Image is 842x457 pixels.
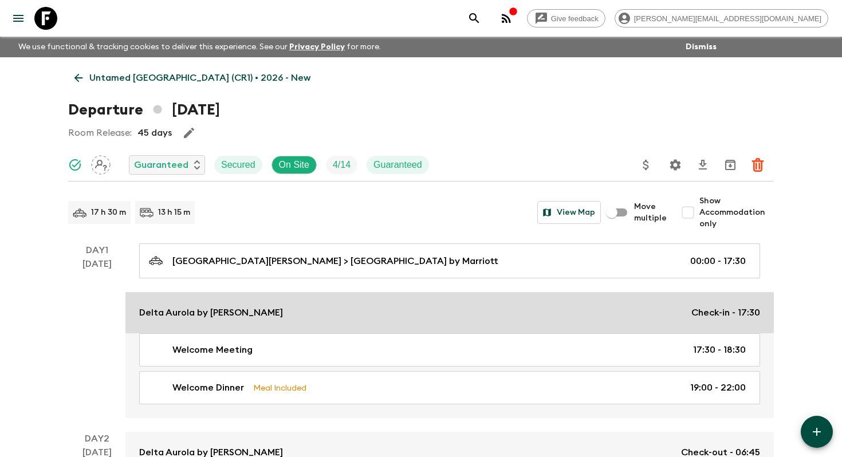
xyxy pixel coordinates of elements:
[746,153,769,176] button: Delete
[7,7,30,30] button: menu
[279,158,309,172] p: On Site
[699,195,774,230] span: Show Accommodation only
[373,158,422,172] p: Guaranteed
[719,153,742,176] button: Archive (Completed, Cancelled or Unsynced Departures only)
[82,257,112,418] div: [DATE]
[91,207,126,218] p: 17 h 30 m
[89,71,310,85] p: Untamed [GEOGRAPHIC_DATA] (CR1) • 2026 - New
[68,432,125,446] p: Day 2
[139,306,283,320] p: Delta Aurola by [PERSON_NAME]
[326,156,357,174] div: Trip Fill
[691,153,714,176] button: Download CSV
[14,37,385,57] p: We use functional & tracking cookies to deliver this experience. See our for more.
[253,381,306,394] p: Meal Included
[125,292,774,333] a: Delta Aurola by [PERSON_NAME]Check-in - 17:30
[615,9,828,27] div: [PERSON_NAME][EMAIL_ADDRESS][DOMAIN_NAME]
[172,381,244,395] p: Welcome Dinner
[634,201,667,224] span: Move multiple
[690,254,746,268] p: 00:00 - 17:30
[463,7,486,30] button: search adventures
[91,159,111,168] span: Assign pack leader
[690,381,746,395] p: 19:00 - 22:00
[139,333,760,367] a: Welcome Meeting17:30 - 18:30
[693,343,746,357] p: 17:30 - 18:30
[333,158,351,172] p: 4 / 14
[68,66,317,89] a: Untamed [GEOGRAPHIC_DATA] (CR1) • 2026 - New
[172,343,253,357] p: Welcome Meeting
[139,243,760,278] a: [GEOGRAPHIC_DATA][PERSON_NAME] > [GEOGRAPHIC_DATA] by Marriott00:00 - 17:30
[134,158,188,172] p: Guaranteed
[527,9,605,27] a: Give feedback
[628,14,828,23] span: [PERSON_NAME][EMAIL_ADDRESS][DOMAIN_NAME]
[158,207,190,218] p: 13 h 15 m
[289,43,345,51] a: Privacy Policy
[137,126,172,140] p: 45 days
[272,156,317,174] div: On Site
[545,14,605,23] span: Give feedback
[691,306,760,320] p: Check-in - 17:30
[664,153,687,176] button: Settings
[68,243,125,257] p: Day 1
[635,153,658,176] button: Update Price, Early Bird Discount and Costs
[172,254,498,268] p: [GEOGRAPHIC_DATA][PERSON_NAME] > [GEOGRAPHIC_DATA] by Marriott
[214,156,262,174] div: Secured
[68,158,82,172] svg: Synced Successfully
[221,158,255,172] p: Secured
[683,39,719,55] button: Dismiss
[68,126,132,140] p: Room Release:
[139,371,760,404] a: Welcome DinnerMeal Included19:00 - 22:00
[68,99,220,121] h1: Departure [DATE]
[537,201,601,224] button: View Map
